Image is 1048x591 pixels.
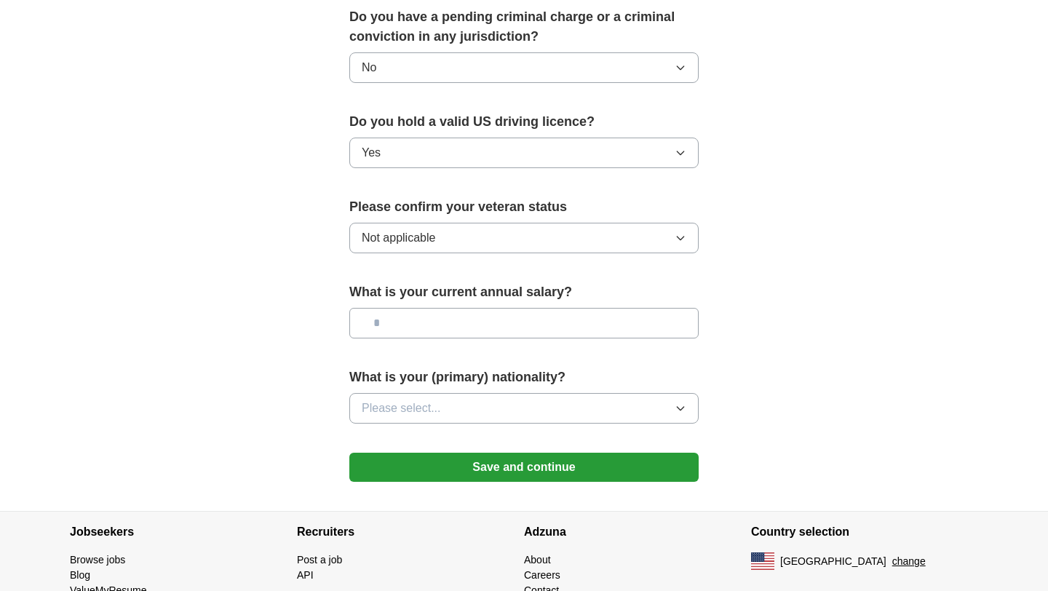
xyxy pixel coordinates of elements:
a: API [297,569,314,581]
button: No [349,52,699,83]
a: Browse jobs [70,554,125,566]
span: Please select... [362,400,441,417]
span: Not applicable [362,229,435,247]
button: Please select... [349,393,699,424]
button: change [892,554,926,569]
span: [GEOGRAPHIC_DATA] [780,554,886,569]
a: Blog [70,569,90,581]
label: What is your current annual salary? [349,282,699,302]
img: US flag [751,552,774,570]
label: Do you hold a valid US driving licence? [349,112,699,132]
a: Post a job [297,554,342,566]
button: Save and continue [349,453,699,482]
a: Careers [524,569,560,581]
button: Not applicable [349,223,699,253]
label: Please confirm your veteran status [349,197,699,217]
label: What is your (primary) nationality? [349,368,699,387]
a: About [524,554,551,566]
label: Do you have a pending criminal charge or a criminal conviction in any jurisdiction? [349,7,699,47]
span: Yes [362,144,381,162]
button: Yes [349,138,699,168]
span: No [362,59,376,76]
h4: Country selection [751,512,978,552]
